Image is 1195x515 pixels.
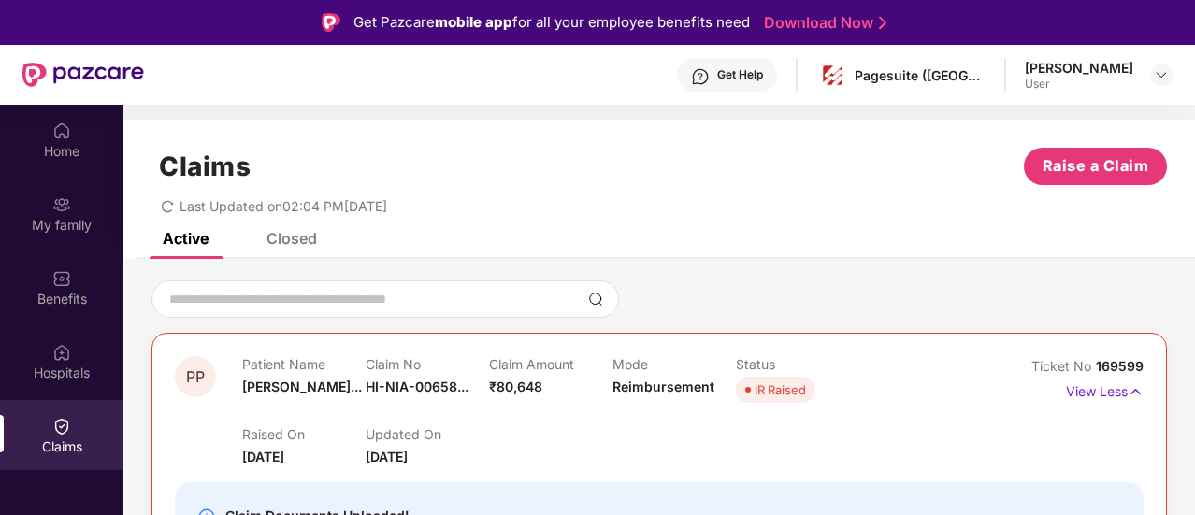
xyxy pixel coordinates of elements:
span: [DATE] [366,449,408,465]
span: [DATE] [242,449,284,465]
h1: Claims [159,150,251,182]
img: svg+xml;base64,PHN2ZyBpZD0iSG9zcGl0YWxzIiB4bWxucz0iaHR0cDovL3d3dy53My5vcmcvMjAwMC9zdmciIHdpZHRoPS... [52,343,71,362]
p: Raised On [242,426,366,442]
span: HI-NIA-00658... [366,379,468,394]
span: ₹80,648 [489,379,542,394]
p: Claim No [366,356,489,372]
img: svg+xml;base64,PHN2ZyBpZD0iU2VhcmNoLTMyeDMyIiB4bWxucz0iaHR0cDovL3d3dy53My5vcmcvMjAwMC9zdmciIHdpZH... [588,292,603,307]
img: svg+xml;base64,PHN2ZyBpZD0iSGVscC0zMngzMiIgeG1sbnM9Imh0dHA6Ly93d3cudzMub3JnLzIwMDAvc3ZnIiB3aWR0aD... [691,67,710,86]
span: PP [186,369,205,385]
span: Raise a Claim [1043,154,1149,178]
p: View Less [1066,377,1144,402]
div: Closed [266,229,317,248]
div: IR Raised [755,380,806,399]
span: redo [161,198,174,214]
img: svg+xml;base64,PHN2ZyB4bWxucz0iaHR0cDovL3d3dy53My5vcmcvMjAwMC9zdmciIHdpZHRoPSIxNyIgaGVpZ2h0PSIxNy... [1128,381,1144,402]
strong: mobile app [435,13,512,31]
span: Last Updated on 02:04 PM[DATE] [180,198,387,214]
img: svg+xml;base64,PHN2ZyBpZD0iQ2xhaW0iIHhtbG5zPSJodHRwOi8vd3d3LnczLm9yZy8yMDAwL3N2ZyIgd2lkdGg9IjIwIi... [52,417,71,436]
img: pagesuite-logo-center.png [819,62,846,89]
img: svg+xml;base64,PHN2ZyBpZD0iRHJvcGRvd24tMzJ4MzIiIHhtbG5zPSJodHRwOi8vd3d3LnczLm9yZy8yMDAwL3N2ZyIgd2... [1154,67,1169,82]
img: Stroke [879,13,886,33]
div: Get Pazcare for all your employee benefits need [353,11,750,34]
p: Updated On [366,426,489,442]
p: Status [736,356,859,372]
img: svg+xml;base64,PHN2ZyBpZD0iQmVuZWZpdHMiIHhtbG5zPSJodHRwOi8vd3d3LnczLm9yZy8yMDAwL3N2ZyIgd2lkdGg9Ij... [52,269,71,288]
div: [PERSON_NAME] [1025,59,1133,77]
span: Ticket No [1031,358,1096,374]
p: Claim Amount [489,356,612,372]
button: Raise a Claim [1024,148,1167,185]
span: Reimbursement [612,379,714,394]
img: New Pazcare Logo [22,63,144,87]
span: [PERSON_NAME]... [242,379,362,394]
div: Active [163,229,209,248]
div: User [1025,77,1133,92]
p: Mode [612,356,736,372]
img: svg+xml;base64,PHN2ZyBpZD0iSG9tZSIgeG1sbnM9Imh0dHA6Ly93d3cudzMub3JnLzIwMDAvc3ZnIiB3aWR0aD0iMjAiIG... [52,122,71,140]
p: Patient Name [242,356,366,372]
img: Logo [322,13,340,32]
div: Pagesuite ([GEOGRAPHIC_DATA]) Private Limited [855,66,986,84]
a: Download Now [764,13,881,33]
span: 169599 [1096,358,1144,374]
img: svg+xml;base64,PHN2ZyB3aWR0aD0iMjAiIGhlaWdodD0iMjAiIHZpZXdCb3g9IjAgMCAyMCAyMCIgZmlsbD0ibm9uZSIgeG... [52,195,71,214]
div: Get Help [717,67,763,82]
